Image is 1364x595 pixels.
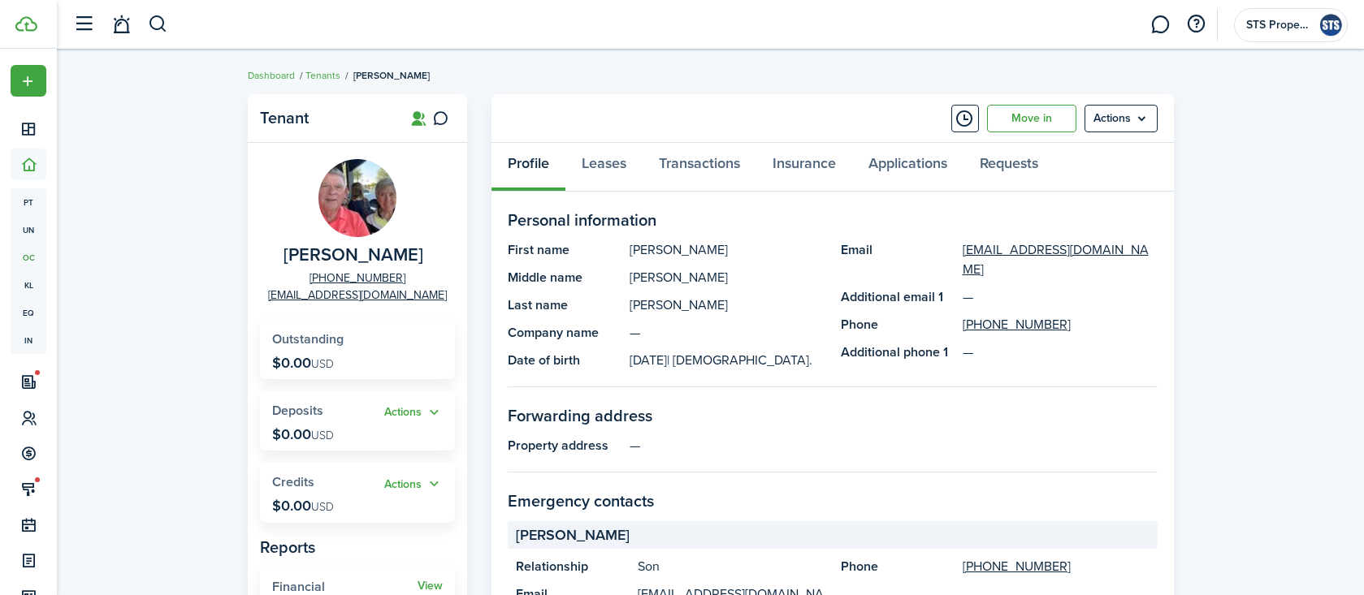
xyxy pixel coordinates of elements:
[565,143,643,192] a: Leases
[630,351,825,370] panel-main-description: [DATE]
[516,557,630,576] panel-main-title: Relationship
[508,489,1158,513] panel-main-section-title: Emergency contacts
[418,580,443,593] a: View
[1145,4,1176,45] a: Messaging
[384,475,443,494] button: Actions
[384,403,443,422] button: Open menu
[248,68,295,83] a: Dashboard
[15,16,37,32] img: TenantCloud
[1085,105,1158,132] button: Open menu
[508,295,621,315] panel-main-title: Last name
[508,403,1158,428] panel-main-section-title: Forwarding address
[311,356,334,373] span: USD
[852,143,963,192] a: Applications
[272,355,334,371] p: $0.00
[318,159,396,237] img: David Barton
[508,240,621,260] panel-main-title: First name
[11,326,46,354] a: in
[1085,105,1158,132] menu-btn: Actions
[951,105,979,132] button: Timeline
[1318,12,1344,38] img: STS Property Group
[260,535,455,559] panel-main-subtitle: Reports
[284,245,423,265] span: David Barton
[1246,19,1311,31] span: STS Property Group
[272,472,314,491] span: Credits
[353,68,430,83] span: [PERSON_NAME]
[384,475,443,494] button: Open menu
[11,65,46,97] button: Open menu
[305,68,340,83] a: Tenants
[106,4,136,45] a: Notifications
[272,330,344,348] span: Outstanding
[630,240,825,260] panel-main-description: [PERSON_NAME]
[667,351,812,369] span: | [DEMOGRAPHIC_DATA].
[841,343,955,362] panel-main-title: Additional phone 1
[638,557,825,576] panel-main-description: Son
[272,580,418,594] widget-stats-title: Financial
[148,11,168,38] button: Search
[260,109,390,127] panel-main-title: Tenant
[630,295,825,315] panel-main-description: [PERSON_NAME]
[516,524,630,546] span: [PERSON_NAME]
[11,244,46,271] a: oc
[963,557,1071,576] a: [PHONE_NUMBER]
[841,240,955,279] panel-main-title: Email
[311,427,334,444] span: USD
[841,315,955,334] panel-main-title: Phone
[272,426,334,442] p: $0.00
[963,315,1071,334] a: [PHONE_NUMBER]
[11,271,46,299] a: kl
[11,216,46,244] a: un
[841,557,955,576] panel-main-title: Phone
[630,323,825,343] panel-main-description: —
[11,299,46,326] a: eq
[643,143,756,192] a: Transactions
[310,269,405,287] a: [PHONE_NUMBER]
[987,105,1076,132] a: Move in
[11,188,46,216] a: pt
[963,143,1054,192] a: Requests
[272,498,334,514] p: $0.00
[508,208,1158,232] panel-main-section-title: Personal information
[508,436,621,455] panel-main-title: Property address
[268,287,447,304] a: [EMAIL_ADDRESS][DOMAIN_NAME]
[630,436,1158,455] panel-main-description: —
[841,287,955,307] panel-main-title: Additional email 1
[630,268,825,287] panel-main-description: [PERSON_NAME]
[384,403,443,422] button: Actions
[508,268,621,287] panel-main-title: Middle name
[756,143,852,192] a: Insurance
[508,351,621,370] panel-main-title: Date of birth
[68,9,99,40] button: Open sidebar
[272,401,323,420] span: Deposits
[963,240,1158,279] a: [EMAIL_ADDRESS][DOMAIN_NAME]
[508,323,621,343] panel-main-title: Company name
[311,498,334,515] span: USD
[1182,11,1210,38] button: Open resource center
